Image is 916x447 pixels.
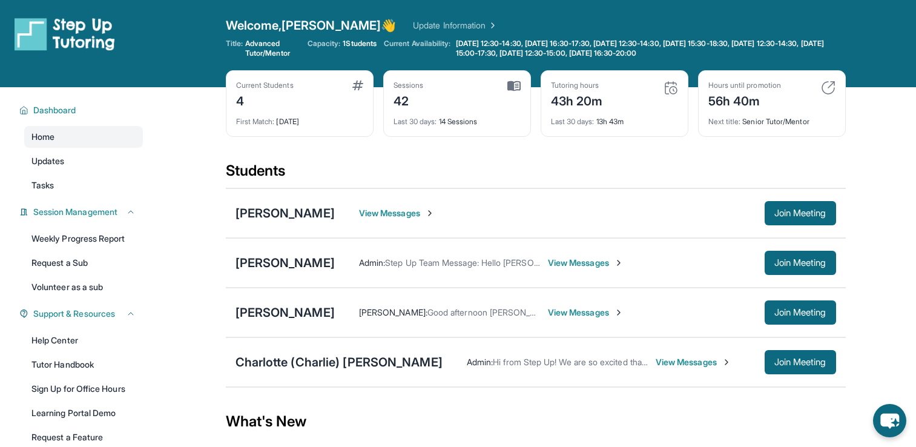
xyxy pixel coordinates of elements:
button: Join Meeting [765,201,836,225]
span: Capacity: [308,39,341,48]
span: Last 30 days : [551,117,595,126]
a: Update Information [413,19,498,31]
div: Tutoring hours [551,81,603,90]
img: Chevron-Right [614,258,624,268]
span: Advanced Tutor/Mentor [245,39,300,58]
span: Join Meeting [774,259,826,267]
span: First Match : [236,117,275,126]
span: Admin : [467,357,493,367]
span: Support & Resources [33,308,115,320]
span: [DATE] 12:30-14:30, [DATE] 16:30-17:30, [DATE] 12:30-14:30, [DATE] 15:30-18:30, [DATE] 12:30-14:3... [456,39,843,58]
a: Help Center [24,329,143,351]
a: Weekly Progress Report [24,228,143,250]
span: Join Meeting [774,309,826,316]
a: [DATE] 12:30-14:30, [DATE] 16:30-17:30, [DATE] 12:30-14:30, [DATE] 15:30-18:30, [DATE] 12:30-14:3... [453,39,846,58]
button: Join Meeting [765,300,836,325]
a: Sign Up for Office Hours [24,378,143,400]
a: Home [24,126,143,148]
div: 56h 40m [708,90,781,110]
img: logo [15,17,115,51]
div: Charlotte (Charlie) [PERSON_NAME] [236,354,443,371]
span: View Messages [656,356,731,368]
div: Hours until promotion [708,81,781,90]
div: [PERSON_NAME] [236,304,335,321]
img: card [352,81,363,90]
img: card [664,81,678,95]
div: 42 [394,90,424,110]
span: Welcome, [PERSON_NAME] 👋 [226,17,397,34]
button: Session Management [28,206,136,218]
img: card [821,81,835,95]
img: Chevron-Right [614,308,624,317]
span: Updates [31,155,65,167]
span: Session Management [33,206,117,218]
span: Join Meeting [774,210,826,217]
div: Senior Tutor/Mentor [708,110,835,127]
div: Students [226,161,846,188]
button: Join Meeting [765,251,836,275]
span: Next title : [708,117,741,126]
span: View Messages [548,306,624,319]
span: Home [31,131,54,143]
a: Tutor Handbook [24,354,143,376]
button: Join Meeting [765,350,836,374]
span: View Messages [359,207,435,219]
img: Chevron-Right [722,357,731,367]
div: [PERSON_NAME] [236,205,335,222]
div: 13h 43m [551,110,678,127]
div: 14 Sessions [394,110,521,127]
span: Join Meeting [774,359,826,366]
span: Dashboard [33,104,76,116]
button: chat-button [873,404,906,437]
button: Support & Resources [28,308,136,320]
a: Learning Portal Demo [24,402,143,424]
a: Request a Sub [24,252,143,274]
span: View Messages [548,257,624,269]
img: card [507,81,521,91]
a: Updates [24,150,143,172]
span: Last 30 days : [394,117,437,126]
img: Chevron-Right [425,208,435,218]
button: Dashboard [28,104,136,116]
span: Current Availability: [384,39,450,58]
div: Current Students [236,81,294,90]
div: [DATE] [236,110,363,127]
img: Chevron Right [486,19,498,31]
span: Admin : [359,257,385,268]
span: Title: [226,39,243,58]
span: [PERSON_NAME] : [359,307,427,317]
div: 43h 20m [551,90,603,110]
div: [PERSON_NAME] [236,254,335,271]
div: 4 [236,90,294,110]
a: Tasks [24,174,143,196]
a: Volunteer as a sub [24,276,143,298]
div: Sessions [394,81,424,90]
span: 1 Students [343,39,377,48]
span: Tasks [31,179,54,191]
